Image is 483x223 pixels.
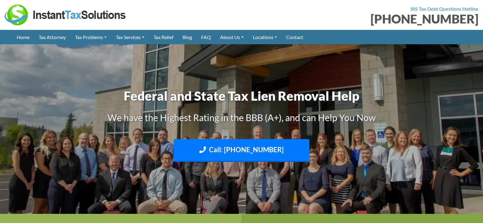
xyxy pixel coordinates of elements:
[12,30,34,44] a: Home
[5,11,126,17] a: Instant Tax Solutions Logo
[73,87,411,105] h1: Federal and State Tax Lien Removal Help
[174,139,309,162] a: Call: [PHONE_NUMBER]
[282,30,308,44] a: Contact
[149,30,178,44] a: Tax Relief
[70,30,111,44] a: Tax Problems
[5,5,126,25] img: Instant Tax Solutions Logo
[178,30,197,44] a: Blog
[215,30,248,44] a: About Us
[34,30,70,44] a: Tax Attorney
[111,30,149,44] a: Tax Services
[73,111,411,124] h3: We have the Highest Rating in the BBB (A+), and can Help You Now
[246,13,479,25] div: [PHONE_NUMBER]
[410,6,478,12] strong: IRS Tax Debt Questions Hotline
[197,30,215,44] a: FAQ
[248,30,282,44] a: Locations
